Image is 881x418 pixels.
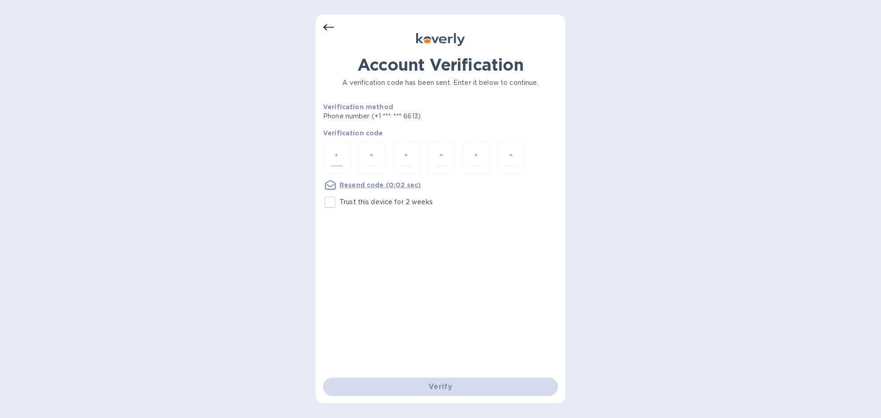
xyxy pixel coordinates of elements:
[323,111,491,121] p: Phone number (+1 *** *** 6613)
[323,103,393,111] b: Verification method
[323,128,558,138] p: Verification code
[340,197,433,207] p: Trust this device for 2 weeks
[323,78,558,88] p: A verification code has been sent. Enter it below to continue.
[340,181,421,189] u: Resend code (0:02 sec)
[323,55,558,74] h1: Account Verification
